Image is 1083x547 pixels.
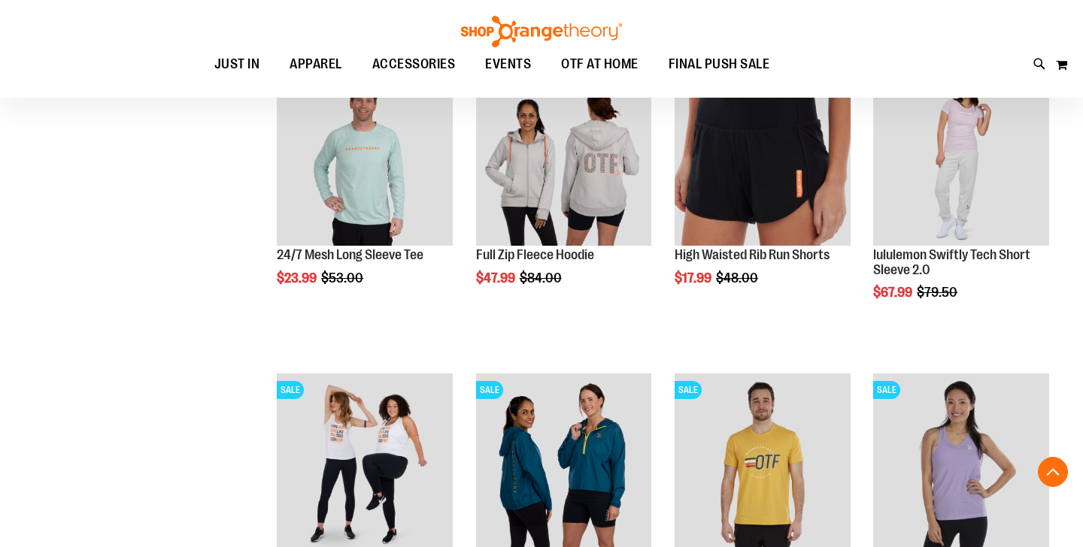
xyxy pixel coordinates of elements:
img: High Waisted Rib Run Shorts [675,70,851,246]
a: lululemon Swiftly Tech Short Sleeve 2.0 [873,247,1030,277]
img: Main Image of 1457091 [476,70,652,246]
div: product [866,62,1057,338]
span: $17.99 [675,270,714,286]
a: Main Image of 1457095SALE [277,70,453,248]
a: Full Zip Fleece Hoodie [476,247,594,262]
a: High Waisted Rib Run Shorts [675,247,830,262]
span: $47.99 [476,270,517,286]
a: High Waisted Rib Run ShortsSALE [675,70,851,248]
span: ACCESSORIES [372,47,456,81]
span: FINAL PUSH SALE [669,47,770,81]
span: SALE [476,381,503,399]
span: SALE [675,381,702,399]
span: $84.00 [520,270,564,286]
img: lululemon Swiftly Tech Short Sleeve 2.0 [873,70,1049,246]
span: APPAREL [290,47,342,81]
a: EVENTS [470,47,546,82]
span: SALE [873,381,900,399]
span: SALE [277,381,304,399]
a: 24/7 Mesh Long Sleeve Tee [277,247,423,262]
span: OTF AT HOME [561,47,639,81]
span: $79.50 [917,285,960,300]
a: FINAL PUSH SALE [654,47,785,81]
div: product [667,62,858,324]
img: Shop Orangetheory [459,16,624,47]
div: product [269,62,460,324]
a: ACCESSORIES [357,47,471,82]
div: product [469,62,660,324]
span: EVENTS [485,47,531,81]
a: Main Image of 1457091SALE [476,70,652,248]
button: Back To Top [1038,457,1068,487]
span: $67.99 [873,285,915,300]
a: OTF AT HOME [546,47,654,82]
a: JUST IN [199,47,275,82]
span: $53.00 [321,270,366,286]
span: $48.00 [716,270,760,286]
img: Main Image of 1457095 [277,70,453,246]
a: APPAREL [275,47,357,82]
span: $23.99 [277,270,319,286]
a: lululemon Swiftly Tech Short Sleeve 2.0SALE [873,70,1049,248]
span: JUST IN [214,47,260,81]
